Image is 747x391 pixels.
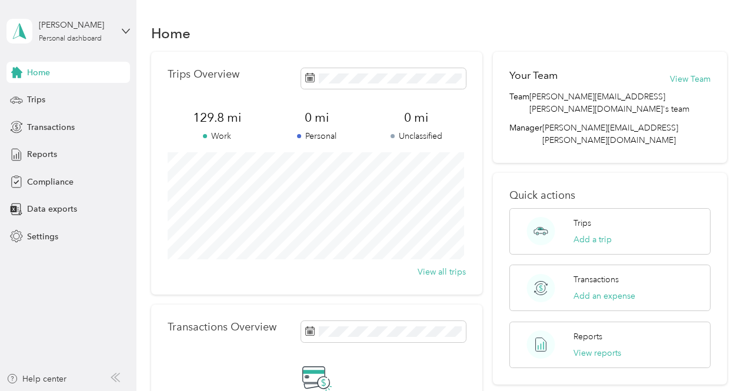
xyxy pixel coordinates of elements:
p: Trips [573,217,591,229]
p: Reports [573,330,602,343]
p: Transactions Overview [168,321,276,333]
span: Settings [27,230,58,243]
div: Personal dashboard [39,35,102,42]
button: View reports [573,347,621,359]
span: Trips [27,93,45,106]
span: Reports [27,148,57,161]
span: Compliance [27,176,74,188]
button: View Team [670,73,711,85]
span: [PERSON_NAME][EMAIL_ADDRESS][PERSON_NAME][DOMAIN_NAME] [542,123,678,145]
p: Work [168,130,267,142]
p: Transactions [573,273,619,286]
button: Add an expense [573,290,635,302]
span: 0 mi [366,109,466,126]
iframe: Everlance-gr Chat Button Frame [681,325,747,391]
button: Add a trip [573,233,612,246]
p: Quick actions [509,189,711,202]
p: Trips Overview [168,68,239,81]
div: [PERSON_NAME] [39,19,112,31]
h2: Your Team [509,68,558,83]
span: Manager [509,122,542,146]
p: Personal [267,130,366,142]
span: Transactions [27,121,75,133]
span: Home [27,66,50,79]
button: View all trips [418,266,466,278]
h1: Home [151,27,191,39]
span: 129.8 mi [168,109,267,126]
p: Unclassified [366,130,466,142]
span: Team [509,91,529,115]
span: [PERSON_NAME][EMAIL_ADDRESS][PERSON_NAME][DOMAIN_NAME]'s team [529,91,711,115]
button: Help center [6,373,66,385]
span: 0 mi [267,109,366,126]
span: Data exports [27,203,77,215]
